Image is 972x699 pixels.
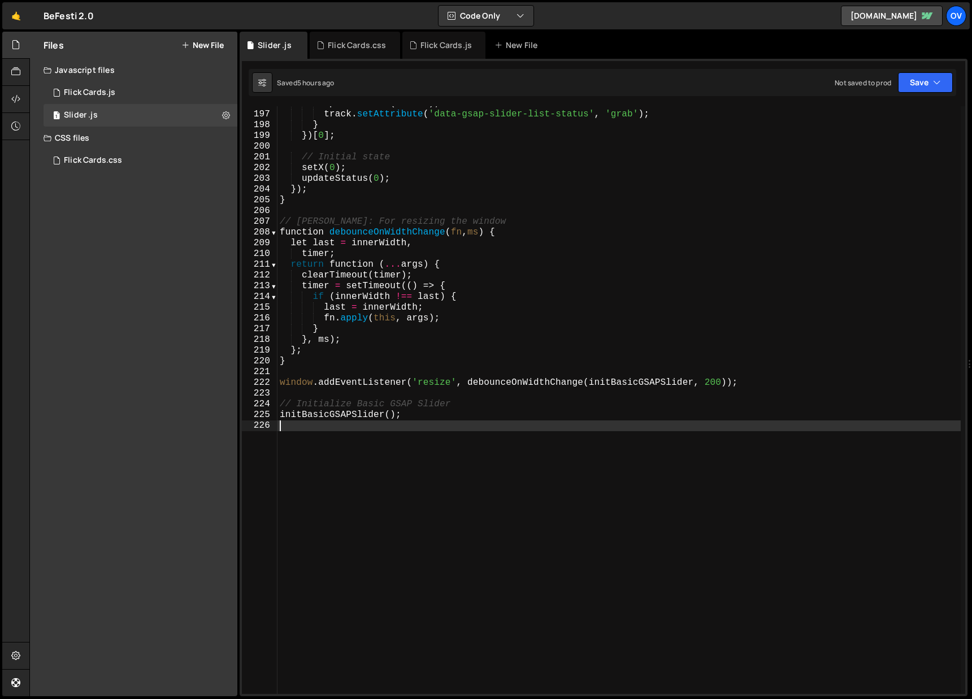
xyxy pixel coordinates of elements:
div: 215 [242,302,277,313]
div: 197 [242,109,277,120]
div: 207 [242,216,277,227]
div: 220 [242,356,277,367]
div: 209 [242,238,277,249]
a: 🤙 [2,2,30,29]
div: 205 [242,195,277,206]
div: 226 [242,420,277,431]
div: 198 [242,120,277,131]
a: Ov [946,6,966,26]
div: 222 [242,377,277,388]
div: Slider .js [64,110,98,120]
div: 223 [242,388,277,399]
div: 210 [242,249,277,259]
div: 206 [242,206,277,216]
div: 225 [242,410,277,420]
div: BeFesti 2.0 [44,9,94,23]
div: 216 [242,313,277,324]
div: 201 [242,152,277,163]
div: 213 [242,281,277,292]
h2: Files [44,39,64,51]
div: 202 [242,163,277,173]
div: 214 [242,292,277,302]
div: 16566/45026.css [44,149,237,172]
div: 200 [242,141,277,152]
div: New File [494,40,542,51]
span: 1 [53,112,60,121]
div: CSS files [30,127,237,149]
div: Flick Cards.js [420,40,472,51]
div: 5 hours ago [297,78,335,88]
div: Javascript files [30,59,237,81]
div: 218 [242,335,277,345]
div: 203 [242,173,277,184]
div: 208 [242,227,277,238]
div: Flick Cards.css [328,40,386,51]
div: 204 [242,184,277,195]
button: Save [898,72,953,93]
div: Saved [277,78,335,88]
div: Flick Cards.css [64,155,122,166]
button: Code Only [439,6,533,26]
div: 221 [242,367,277,377]
div: 224 [242,399,277,410]
div: 211 [242,259,277,270]
div: 219 [242,345,277,356]
a: [DOMAIN_NAME] [841,6,943,26]
div: 212 [242,270,277,281]
button: New File [181,41,224,50]
div: Slider .js [258,40,292,51]
div: Flick Cards.js [64,88,115,98]
div: 16566/45028.js [44,104,237,127]
div: 199 [242,131,277,141]
div: Not saved to prod [835,78,891,88]
div: 16566/45025.js [44,81,237,104]
div: 217 [242,324,277,335]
